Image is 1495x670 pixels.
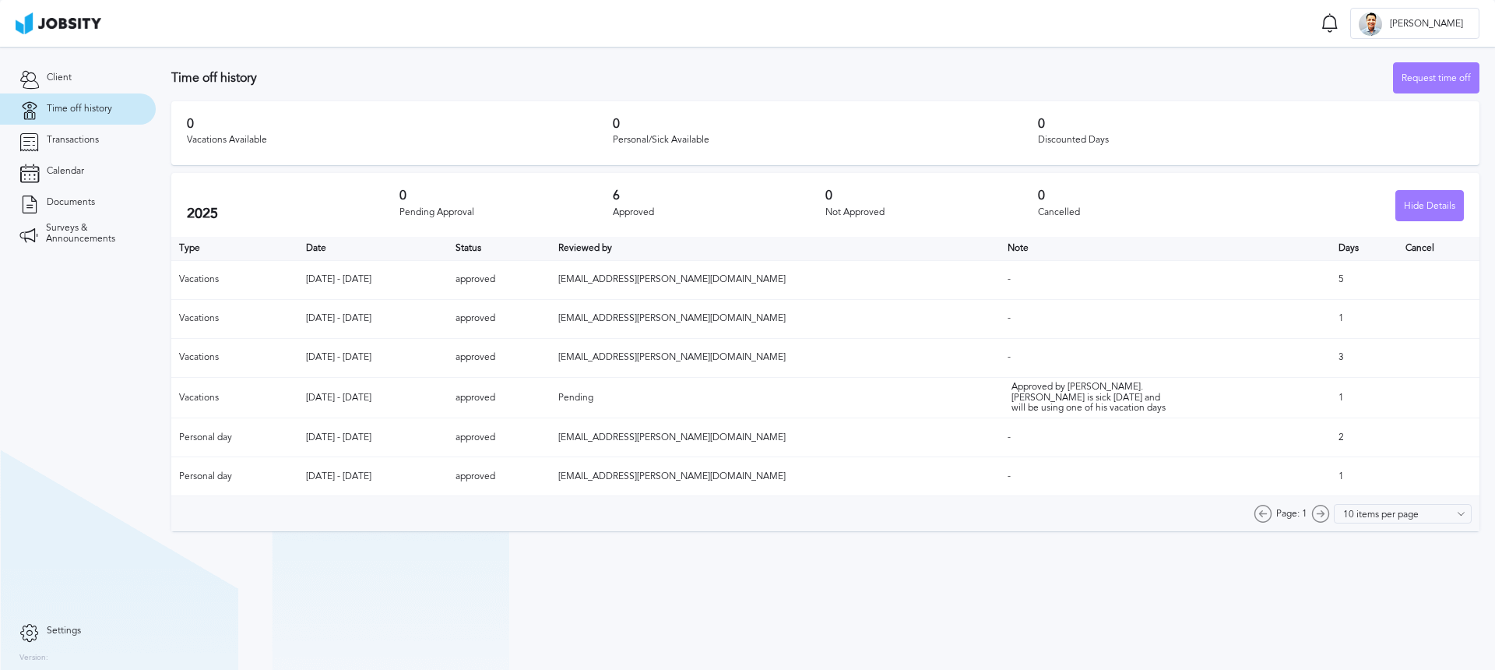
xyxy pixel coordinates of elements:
label: Version: [19,654,48,663]
td: approved [448,338,550,377]
span: - [1008,351,1011,362]
div: Personal/Sick Available [613,135,1039,146]
td: Personal day [171,457,298,496]
td: Personal day [171,418,298,457]
span: [EMAIL_ADDRESS][PERSON_NAME][DOMAIN_NAME] [558,312,786,323]
td: 3 [1331,338,1397,377]
span: - [1008,471,1011,481]
span: - [1008,273,1011,284]
td: 1 [1331,377,1397,418]
div: Approved by [PERSON_NAME]. [PERSON_NAME] is sick [DATE] and will be using one of his vacation days [1011,382,1167,414]
span: [PERSON_NAME] [1382,19,1471,30]
img: ab4bad089aa723f57921c736e9817d99.png [16,12,101,34]
td: Vacations [171,338,298,377]
td: 2 [1331,418,1397,457]
h3: 6 [613,189,825,203]
button: Hide Details [1395,190,1464,221]
td: [DATE] - [DATE] [298,260,448,299]
h3: 0 [399,189,612,203]
span: [EMAIL_ADDRESS][PERSON_NAME][DOMAIN_NAME] [558,471,786,481]
td: approved [448,377,550,418]
span: Page: 1 [1276,509,1307,520]
td: 1 [1331,299,1397,338]
span: Surveys & Announcements [46,223,136,245]
h3: 0 [1038,117,1464,131]
th: Toggle SortBy [1000,237,1331,260]
button: Request time off [1393,62,1479,93]
div: Vacations Available [187,135,613,146]
div: Hide Details [1396,191,1463,222]
th: Toggle SortBy [448,237,550,260]
td: Vacations [171,260,298,299]
td: [DATE] - [DATE] [298,338,448,377]
h3: 0 [1038,189,1251,203]
td: approved [448,299,550,338]
th: Cancel [1398,237,1479,260]
h2: 2025 [187,206,399,222]
th: Days [1331,237,1397,260]
span: Calendar [47,166,84,177]
th: Type [171,237,298,260]
span: Client [47,72,72,83]
h3: Time off history [171,71,1393,85]
td: [DATE] - [DATE] [298,457,448,496]
div: Discounted Days [1038,135,1464,146]
td: [DATE] - [DATE] [298,299,448,338]
span: Time off history [47,104,112,115]
span: Transactions [47,135,99,146]
span: [EMAIL_ADDRESS][PERSON_NAME][DOMAIN_NAME] [558,273,786,284]
td: 1 [1331,457,1397,496]
span: - [1008,312,1011,323]
h3: 0 [187,117,613,131]
button: M[PERSON_NAME] [1350,8,1479,39]
td: approved [448,418,550,457]
td: 5 [1331,260,1397,299]
div: Cancelled [1038,207,1251,218]
h3: 0 [825,189,1038,203]
h3: 0 [613,117,1039,131]
td: [DATE] - [DATE] [298,418,448,457]
td: approved [448,260,550,299]
th: Toggle SortBy [298,237,448,260]
td: [DATE] - [DATE] [298,377,448,418]
span: [EMAIL_ADDRESS][PERSON_NAME][DOMAIN_NAME] [558,432,786,443]
span: Pending [558,392,593,403]
span: Settings [47,626,81,636]
td: approved [448,457,550,496]
div: M [1359,12,1382,36]
div: Pending Approval [399,207,612,218]
td: Vacations [171,377,298,418]
td: Vacations [171,299,298,338]
span: [EMAIL_ADDRESS][PERSON_NAME][DOMAIN_NAME] [558,351,786,362]
div: Approved [613,207,825,218]
span: Documents [47,197,95,208]
div: Request time off [1394,63,1479,94]
div: Not Approved [825,207,1038,218]
th: Toggle SortBy [551,237,1000,260]
span: - [1008,432,1011,443]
